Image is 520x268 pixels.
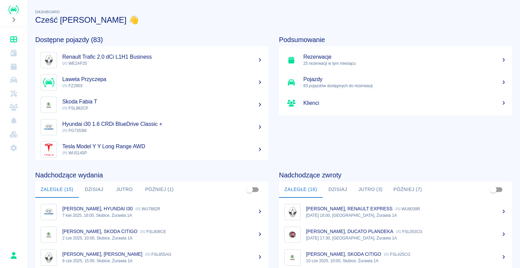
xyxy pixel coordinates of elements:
[62,229,137,234] p: [PERSON_NAME], SKODA CITIGO
[279,223,512,246] a: Image[PERSON_NAME], DUCATO PLANDEKA FSL053CG[DATE] 17:30, [GEOGRAPHIC_DATA], Żurawia 1A
[3,60,24,73] a: Rezerwacje
[35,15,512,25] h3: Cześć [PERSON_NAME] 👋
[279,71,512,94] a: Pojazdy83 pojazdów dostępnych do rezerwacji
[306,258,506,264] p: 10 cze 2025, 10:00, Słubice, Żurawia 1A
[306,251,381,257] p: [PERSON_NAME], SKODA CITIGO
[8,15,19,24] button: Rozwiń nawigację
[384,252,410,257] p: FSL425CG
[42,121,55,134] img: Image
[35,200,268,223] a: Image[PERSON_NAME], HYUNDAI I30 WU7882R7 kwi 2025, 16:00, Słubice, Żurawia 1A
[306,229,393,234] p: [PERSON_NAME], DUCATO PLANDEKA
[35,171,268,179] h4: Nadchodzące wydania
[140,229,166,234] p: FSL808CE
[487,183,500,196] span: Pokaż przypisane tylko do mnie
[62,251,143,257] p: [PERSON_NAME], [PERSON_NAME]
[243,183,256,196] span: Pokaż przypisane tylko do mnie
[279,200,512,223] a: Image[PERSON_NAME], RENAULT EXPRESS WU8039R[DATE] 16:00, [GEOGRAPHIC_DATA], Żurawia 1A
[303,60,506,66] p: 25 rezerwacji w tym miesiącu
[303,76,506,83] h5: Pojazdy
[279,171,512,179] h4: Nadchodzące zwroty
[62,143,263,150] h5: Tesla Model Y Y Long Range AWD
[306,206,393,211] p: [PERSON_NAME], RENAULT EXPRESS
[3,128,24,141] a: Widget WWW
[62,83,82,88] span: FZ2903
[35,10,60,14] span: Dashboard
[395,207,420,211] p: WU8039R
[303,54,506,60] h5: Rezerwacje
[6,248,21,263] button: Rafał Płaza
[35,181,79,198] button: Zaległe (15)
[35,138,268,161] a: ImageTesla Model Y Y Long Range AWD WU5145P
[35,71,268,94] a: ImageLaweta Przyczepa FZ2903
[286,251,299,264] img: Image
[62,258,263,264] p: 9 cze 2025, 15:00, Słubice, Żurawia 1A
[79,181,109,198] button: Dzisiaj
[35,49,268,71] a: ImageRenault Trafic 2.0 dCi L1H1 Business WE2AF25
[42,228,55,241] img: Image
[3,33,24,46] a: Dashboard
[279,36,512,44] h4: Podsumowanie
[303,100,506,107] h5: Klienci
[42,76,55,89] img: Image
[286,228,299,241] img: Image
[286,206,299,218] img: Image
[35,223,268,246] a: Image[PERSON_NAME], SKODA CITIGO FSL808CE2 cze 2025, 10:00, Słubice, Żurawia 1A
[62,76,263,83] h5: Laweta Przyczepa
[3,114,24,128] a: Powiadomienia
[62,121,263,128] h5: Hyundai i30 1.6 CRDi BlueDrive Classic +
[3,73,24,87] a: Flota
[109,181,140,198] button: Jutro
[35,94,268,116] a: ImageSkoda Fabia T FSL982CP
[8,5,19,14] img: Renthelp
[323,181,353,198] button: Dzisiaj
[306,212,506,218] p: [DATE] 16:00, [GEOGRAPHIC_DATA], Żurawia 1A
[62,212,263,218] p: 7 kwi 2025, 16:00, Słubice, Żurawia 1A
[62,61,87,66] span: WE2AF25
[388,181,428,198] button: Później (7)
[3,87,24,100] a: Serwisy
[42,98,55,111] img: Image
[62,106,88,111] span: FSL982CP
[42,206,55,218] img: Image
[396,229,422,234] p: FSL053CG
[353,181,388,198] button: Jutro (3)
[279,94,512,113] a: Klienci
[303,83,506,89] p: 83 pojazdów dostępnych do rezerwacji
[42,251,55,264] img: Image
[279,181,323,198] button: Zaległe (16)
[279,49,512,71] a: Rezerwacje25 rezerwacji w tym miesiącu
[62,235,263,241] p: 2 cze 2025, 10:00, Słubice, Żurawia 1A
[3,141,24,155] a: Ustawienia
[145,252,171,257] p: FSL855AG
[62,54,263,60] h5: Renault Trafic 2.0 dCi L1H1 Business
[42,54,55,66] img: Image
[62,206,133,211] p: [PERSON_NAME], HYUNDAI I30
[35,116,268,138] a: ImageHyundai i30 1.6 CRDi BlueDrive Classic + FG7353M
[140,181,179,198] button: Później (1)
[3,46,24,60] a: Kalendarz
[3,100,24,114] a: Klienci
[306,235,506,241] p: [DATE] 17:30, [GEOGRAPHIC_DATA], Żurawia 1A
[62,151,87,155] span: WU5145P
[62,98,263,105] h5: Skoda Fabia T
[135,207,160,211] p: WU7882R
[35,36,268,44] h4: Dostępne pojazdy (83)
[42,143,55,156] img: Image
[62,128,86,133] span: FG7353M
